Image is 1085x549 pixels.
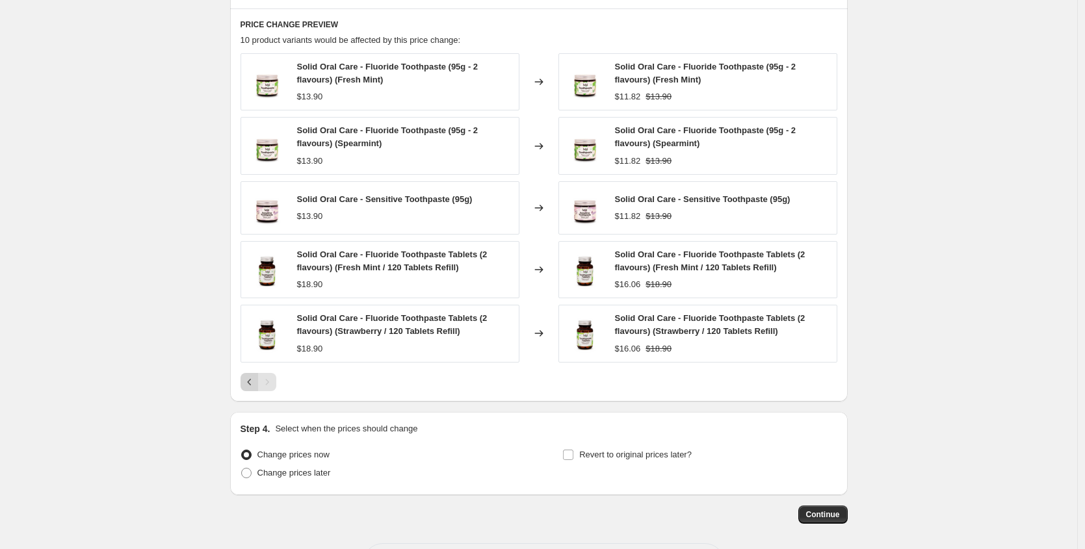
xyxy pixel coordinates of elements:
[806,509,840,520] span: Continue
[241,19,837,30] h6: PRICE CHANGE PREVIEW
[297,194,473,204] span: Solid Oral Care - Sensitive Toothpaste (95g)
[646,90,672,103] strike: $13.90
[566,250,605,289] img: Mint-Toothpaste-Tablets-30g_80x.png
[615,210,641,223] div: $11.82
[646,155,672,168] strike: $13.90
[257,450,330,459] span: Change prices now
[615,249,805,272] span: Solid Oral Care - Fluoride Toothpaste Tablets (2 flavours) (Fresh Mint / 120 Tablets Refill)
[297,313,488,336] span: Solid Oral Care - Fluoride Toothpaste Tablets (2 flavours) (Strawberry / 120 Tablets Refill)
[297,90,323,103] div: $13.90
[615,125,796,148] span: Solid Oral Care - Fluoride Toothpaste (95g - 2 flavours) (Spearmint)
[615,155,641,168] div: $11.82
[579,450,692,459] span: Revert to original prices later?
[275,422,417,435] p: Select when the prices should change
[566,127,605,166] img: Go-For-Zero-Australia-Solid-Mint-Toothpaste-100g_80x.jpg
[566,62,605,101] img: Go-For-Zero-Australia-Solid-Mint-Toothpaste-100g_80x.jpg
[248,250,287,289] img: Mint-Toothpaste-Tablets-30g_80x.png
[615,313,805,336] span: Solid Oral Care - Fluoride Toothpaste Tablets (2 flavours) (Strawberry / 120 Tablets Refill)
[248,188,287,227] img: Go-For-Zero-Solid-Oral-Care-Sensitive-Toothpaste-100g_80x.png
[297,249,488,272] span: Solid Oral Care - Fluoride Toothpaste Tablets (2 flavours) (Fresh Mint / 120 Tablets Refill)
[566,314,605,353] img: Mint-Toothpaste-Tablets-30g_80x.png
[248,314,287,353] img: Mint-Toothpaste-Tablets-30g_80x.png
[248,62,287,101] img: Go-For-Zero-Australia-Solid-Mint-Toothpaste-100g_80x.jpg
[646,342,672,355] strike: $18.90
[297,62,478,84] span: Solid Oral Care - Fluoride Toothpaste (95g - 2 flavours) (Fresh Mint)
[297,342,323,355] div: $18.90
[615,342,641,355] div: $16.06
[798,505,848,524] button: Continue
[241,35,461,45] span: 10 product variants would be affected by this price change:
[241,373,276,391] nav: Pagination
[297,210,323,223] div: $13.90
[646,278,672,291] strike: $18.90
[646,210,672,223] strike: $13.90
[241,373,259,391] button: Previous
[615,90,641,103] div: $11.82
[297,278,323,291] div: $18.90
[297,125,478,148] span: Solid Oral Care - Fluoride Toothpaste (95g - 2 flavours) (Spearmint)
[615,278,641,291] div: $16.06
[257,468,331,478] span: Change prices later
[566,188,605,227] img: Go-For-Zero-Solid-Oral-Care-Sensitive-Toothpaste-100g_80x.png
[241,422,270,435] h2: Step 4.
[615,194,791,204] span: Solid Oral Care - Sensitive Toothpaste (95g)
[248,127,287,166] img: Go-For-Zero-Australia-Solid-Mint-Toothpaste-100g_80x.jpg
[297,155,323,168] div: $13.90
[615,62,796,84] span: Solid Oral Care - Fluoride Toothpaste (95g - 2 flavours) (Fresh Mint)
